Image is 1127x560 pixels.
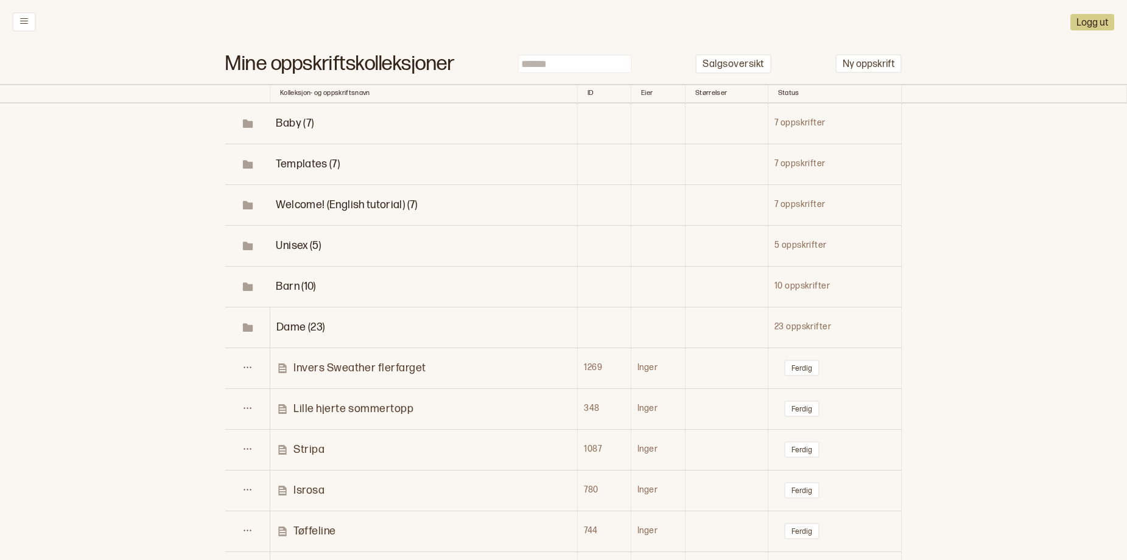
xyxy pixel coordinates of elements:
[784,482,820,499] button: Ferdig
[276,198,417,211] span: Toggle Row Expanded
[276,321,325,334] span: Toggle Row Expanded
[276,402,577,416] a: Lille hjerte sommertopp
[293,361,426,375] p: Invers Sweather flerfarget
[784,401,820,417] button: Ferdig
[226,240,269,252] span: Toggle Row Expanded
[768,225,901,266] td: 5 oppskrifter
[768,144,901,184] td: 7 oppskrifter
[276,280,315,293] span: Toggle Row Expanded
[270,84,577,103] th: Kolleksjon- og oppskriftsnavn
[631,348,685,388] td: Inger
[685,84,768,103] th: Toggle SortBy
[226,199,269,211] span: Toggle Row Expanded
[768,103,901,144] td: 7 oppskrifter
[768,266,901,307] td: 10 oppskrifter
[293,402,413,416] p: Lille hjerte sommertopp
[578,429,631,470] td: 1087
[276,361,577,375] a: Invers Sweather flerfarget
[578,470,631,511] td: 780
[1070,14,1114,30] button: Logg ut
[226,321,269,334] span: Toggle Row Expanded
[276,158,340,170] span: Toggle Row Expanded
[226,158,269,170] span: Toggle Row Expanded
[578,84,631,103] th: Toggle SortBy
[225,58,454,71] h1: Mine oppskriftskolleksjoner
[784,441,820,458] button: Ferdig
[631,429,685,470] td: Inger
[276,483,577,497] a: Isrosa
[631,84,685,103] th: Toggle SortBy
[293,443,325,457] p: Stripa
[578,511,631,551] td: 744
[768,84,901,103] th: Toggle SortBy
[293,483,325,497] p: Isrosa
[293,524,336,538] p: Tøffeline
[768,184,901,225] td: 7 oppskrifter
[226,117,269,130] span: Toggle Row Expanded
[226,281,269,293] span: Toggle Row Expanded
[276,117,314,130] span: Toggle Row Expanded
[276,524,577,538] a: Tøffeline
[703,58,764,71] p: Salgsoversikt
[835,54,902,73] button: Ny oppskrift
[768,307,901,348] td: 23 oppskrifter
[578,348,631,388] td: 1269
[784,523,820,539] button: Ferdig
[276,443,577,457] a: Stripa
[784,360,820,376] button: Ferdig
[225,84,270,103] th: Toggle SortBy
[631,388,685,429] td: Inger
[578,388,631,429] td: 348
[631,470,685,511] td: Inger
[631,511,685,551] td: Inger
[276,239,321,252] span: Toggle Row Expanded
[695,54,771,74] button: Salgsoversikt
